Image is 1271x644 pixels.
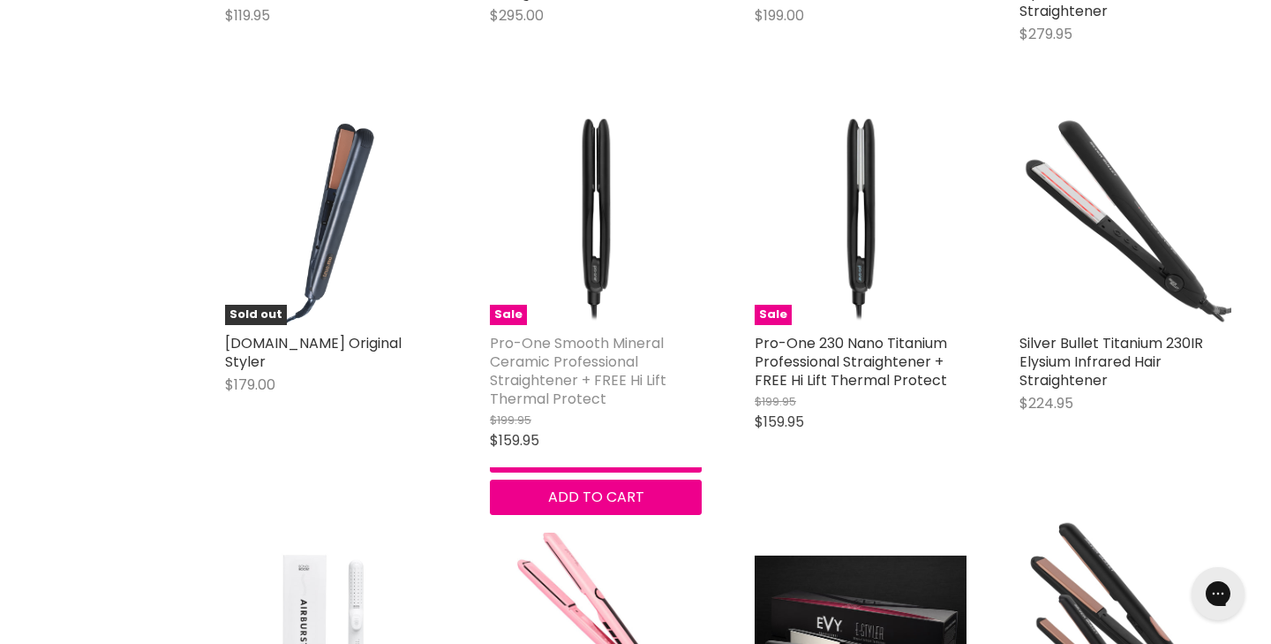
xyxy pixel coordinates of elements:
[1019,113,1231,325] img: Silver Bullet Titanium 230IR Elysium Infrared Hair Straightener
[490,480,702,515] button: Add to cart
[490,305,527,325] span: Sale
[490,412,531,428] span: $199.95
[490,5,544,26] span: $295.00
[755,113,966,325] img: Pro-One 230 Nano Titanium Professional Straightener + FREE Hi Lift Thermal Protect
[490,333,666,409] a: Pro-One Smooth Mineral Ceramic Professional Straightener + FREE Hi Lift Thermal Protect
[225,375,275,395] span: $179.00
[1019,24,1072,44] span: $279.95
[260,113,402,325] img: True.Me Original Styler
[755,333,947,390] a: Pro-One 230 Nano Titanium Professional Straightener + FREE Hi Lift Thermal Protect
[225,333,402,372] a: [DOMAIN_NAME] Original Styler
[755,393,796,410] span: $199.95
[490,113,702,325] a: Pro-One Smooth Mineral Ceramic Professional Straightener + FREE Hi Lift Thermal ProtectSale
[548,487,644,507] span: Add to cart
[225,113,437,325] a: True.Me Original StylerSold out
[1183,561,1253,626] iframe: Gorgias live chat messenger
[755,412,804,432] span: $159.95
[1019,333,1203,390] a: Silver Bullet Titanium 230IR Elysium Infrared Hair Straightener
[755,305,792,325] span: Sale
[225,305,287,325] span: Sold out
[755,113,966,325] a: Pro-One 230 Nano Titanium Professional Straightener + FREE Hi Lift Thermal ProtectSale
[225,5,270,26] span: $119.95
[755,5,804,26] span: $199.00
[1019,393,1073,413] span: $224.95
[490,430,539,451] span: $159.95
[490,113,702,325] img: Pro-One Smooth Mineral Ceramic Professional Straightener + FREE Hi Lift Thermal Protect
